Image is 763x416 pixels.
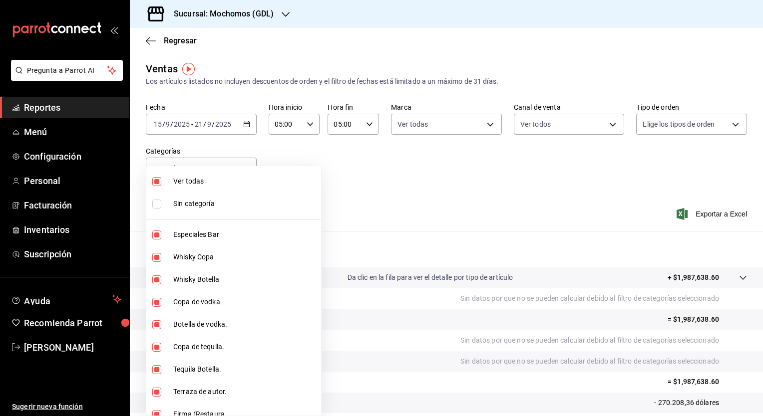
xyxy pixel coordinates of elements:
[173,387,317,397] span: Terraza de autor.
[173,199,317,209] span: Sin categoría
[173,252,317,262] span: Whisky Copa
[173,176,317,187] span: Ver todas
[173,274,317,285] span: Whisky Botella
[173,319,317,330] span: Botella de vodka.
[182,63,195,75] img: Marcador de información sobre herramientas
[173,229,317,240] span: Especiales Bar
[173,297,317,307] span: Copa de vodka.
[173,364,317,375] span: Tequila Botella.
[173,342,317,352] span: Copa de tequila.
